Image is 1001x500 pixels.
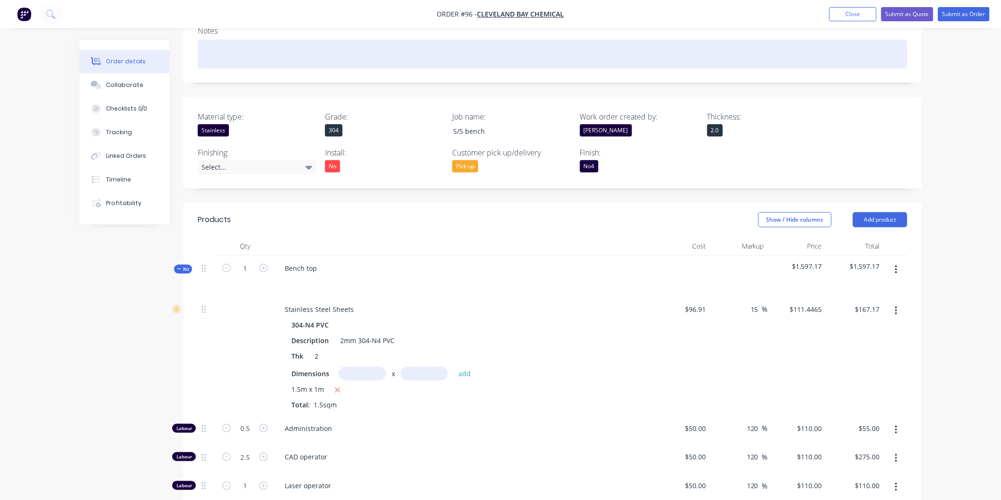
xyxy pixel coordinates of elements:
[106,57,146,66] div: Order details
[106,81,143,89] div: Collaborate
[106,199,141,207] div: Profitability
[830,261,880,271] span: $1,597.17
[277,302,361,316] div: Stainless Steel Sheets
[772,261,822,271] span: $1,597.17
[829,7,877,21] button: Close
[768,237,826,256] div: Price
[881,7,933,21] button: Submit as Quote
[336,334,398,347] div: 2mm 304-N4 PVC
[446,124,564,138] div: S/S bench
[172,452,196,461] div: Labour
[452,111,571,122] label: Job name:
[826,237,884,256] div: Total
[172,424,196,433] div: Labour
[580,160,598,172] div: No4
[198,111,316,122] label: Material type:
[652,237,710,256] div: Cost
[762,423,768,434] span: %
[853,212,907,227] button: Add product
[17,7,31,21] img: Factory
[79,144,169,168] button: Linked Orders
[198,147,316,158] label: Finishing:
[79,191,169,215] button: Profitability
[325,124,342,137] div: 304
[758,212,832,227] button: Show / Hide columns
[288,334,333,347] div: Description
[288,349,307,363] div: Thk
[106,104,148,113] div: Checklists 0/0
[79,121,169,144] button: Tracking
[277,261,325,275] div: Bench top
[291,400,310,409] span: Total:
[325,160,340,172] div: No
[707,124,723,137] div: 2.0
[392,369,395,379] span: x
[762,481,768,491] span: %
[198,160,316,174] div: Select...
[762,304,768,315] span: %
[172,481,196,490] div: Labour
[762,452,768,463] span: %
[707,111,825,122] label: Thickness:
[437,10,477,19] span: Order #96 -
[79,50,169,73] button: Order details
[198,26,907,35] div: Notes
[106,175,131,184] div: Timeline
[198,214,231,225] div: Products
[285,452,648,462] span: CAD operator
[285,481,648,491] span: Laser operator
[106,152,147,160] div: Linked Orders
[938,7,990,21] button: Submit as Order
[580,111,698,122] label: Work order created by:
[198,124,229,137] div: Stainless
[325,147,443,158] label: Install:
[291,318,333,332] div: 304-N4 PVC
[285,423,648,433] span: Administration
[452,160,478,172] div: Pick up
[311,349,325,363] div: 2
[79,97,169,121] button: Checklists 0/0
[291,384,324,396] span: 1.5m x 1m
[454,367,476,380] button: add
[310,400,341,409] span: 1.5sqm
[106,128,132,137] div: Tracking
[580,147,698,158] label: Finish:
[452,147,571,158] label: Customer pick up/delivery
[325,111,443,122] label: Grade:
[174,265,192,274] div: Kit
[580,124,632,137] div: [PERSON_NAME]
[217,237,273,256] div: Qty
[177,266,189,273] span: Kit
[79,73,169,97] button: Collaborate
[291,369,329,379] span: Dimensions
[710,237,768,256] div: Markup
[477,10,564,19] a: cleveland bay chemical
[79,168,169,191] button: Timeline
